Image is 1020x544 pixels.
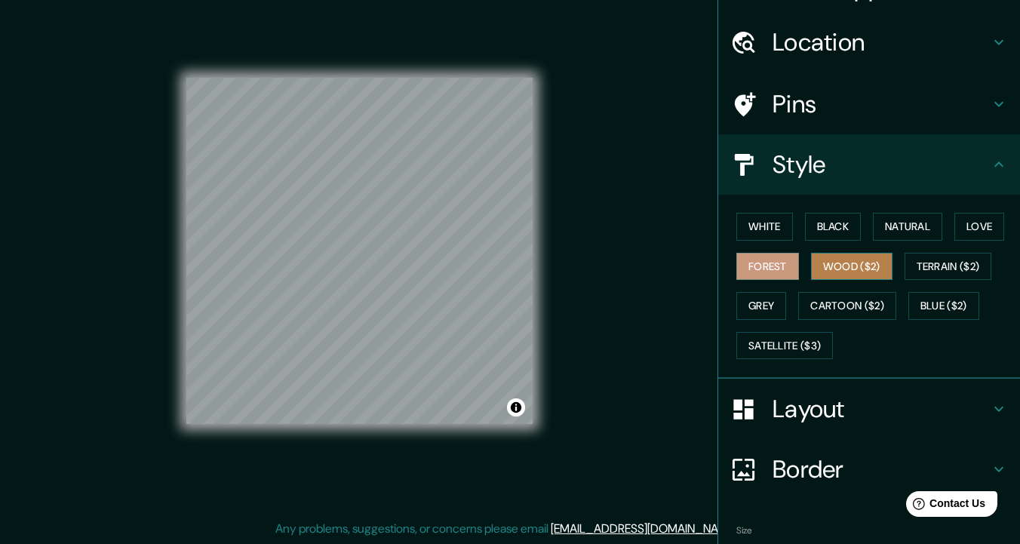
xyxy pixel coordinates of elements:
[773,149,990,180] h4: Style
[886,485,1003,527] iframe: Help widget launcher
[718,74,1020,134] div: Pins
[773,27,990,57] h4: Location
[718,439,1020,499] div: Border
[773,394,990,424] h4: Layout
[718,379,1020,439] div: Layout
[905,253,992,281] button: Terrain ($2)
[954,213,1004,241] button: Love
[736,213,793,241] button: White
[811,253,892,281] button: Wood ($2)
[551,521,737,536] a: [EMAIL_ADDRESS][DOMAIN_NAME]
[736,524,752,537] label: Size
[873,213,942,241] button: Natural
[186,78,533,424] canvas: Map
[736,292,786,320] button: Grey
[507,398,525,416] button: Toggle attribution
[275,520,739,538] p: Any problems, suggestions, or concerns please email .
[798,292,896,320] button: Cartoon ($2)
[718,12,1020,72] div: Location
[773,454,990,484] h4: Border
[736,253,799,281] button: Forest
[736,332,833,360] button: Satellite ($3)
[773,89,990,119] h4: Pins
[908,292,979,320] button: Blue ($2)
[718,134,1020,195] div: Style
[805,213,862,241] button: Black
